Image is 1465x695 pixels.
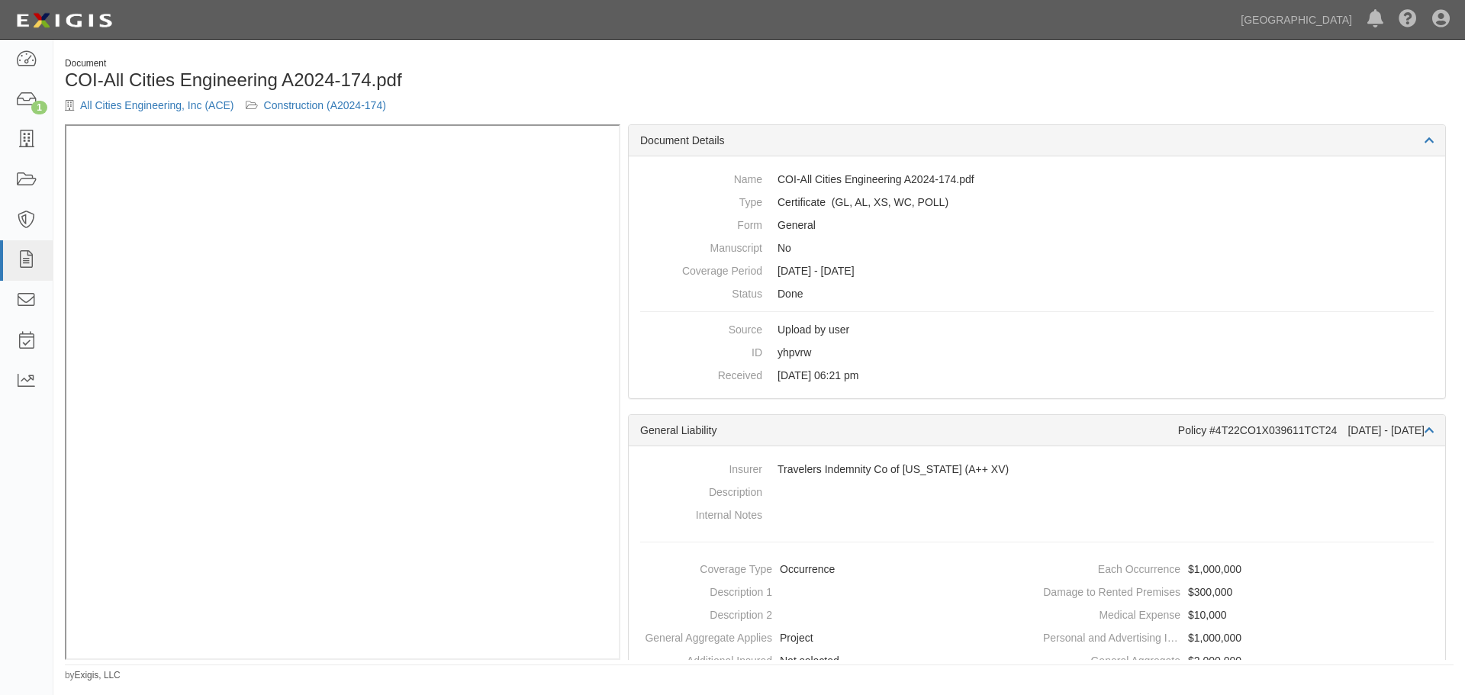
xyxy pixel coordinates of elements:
dt: Received [640,364,762,383]
dd: Occurrence [635,558,1031,581]
dt: Type [640,191,762,210]
div: Document Details [629,125,1445,156]
dt: Medical Expense [1043,603,1180,623]
dd: Upload by user [640,318,1434,341]
dt: Coverage Period [640,259,762,278]
div: General Liability [640,423,1178,438]
dt: ID [640,341,762,360]
dt: Each Occurrence [1043,558,1180,577]
dd: $1,000,000 [1043,626,1439,649]
dt: Description [640,481,762,500]
dd: $300,000 [1043,581,1439,603]
dt: Internal Notes [640,504,762,523]
a: Exigis, LLC [75,670,121,681]
dd: $1,000,000 [1043,558,1439,581]
dd: General Liability Auto Liability Excess/Umbrella Liability Workers Compensation/Employers Liabili... [640,191,1434,214]
h1: COI-All Cities Engineering A2024-174.pdf [65,70,748,90]
dd: Not selected [635,649,1031,672]
dd: yhpvrw [640,341,1434,364]
dt: General Aggregate Applies [635,626,772,645]
dd: Done [640,282,1434,305]
dd: [DATE] - [DATE] [640,259,1434,282]
div: Policy #4T22CO1X039611TCT24 [DATE] - [DATE] [1178,423,1434,438]
small: by [65,669,121,682]
dd: General [640,214,1434,236]
dt: Status [640,282,762,301]
dt: Description 2 [635,603,772,623]
dt: Form [640,214,762,233]
dt: Description 1 [635,581,772,600]
dt: Damage to Rented Premises [1043,581,1180,600]
a: [GEOGRAPHIC_DATA] [1233,5,1360,35]
dd: Project [635,626,1031,649]
dd: [DATE] 06:21 pm [640,364,1434,387]
div: 1 [31,101,47,114]
dt: General Aggregate [1043,649,1180,668]
dt: Insurer [640,458,762,477]
dt: Additional Insured [635,649,772,668]
i: Help Center - Complianz [1399,11,1417,29]
div: Document [65,57,748,70]
a: Construction (A2024-174) [264,99,386,111]
dd: No [640,236,1434,259]
dd: $2,000,000 [1043,649,1439,672]
dt: Source [640,318,762,337]
dt: Manuscript [640,236,762,256]
dt: Coverage Type [635,558,772,577]
dd: COI-All Cities Engineering A2024-174.pdf [640,168,1434,191]
dt: Personal and Advertising Injury [1043,626,1180,645]
a: All Cities Engineering, Inc (ACE) [80,99,234,111]
dt: Name [640,168,762,187]
img: logo-5460c22ac91f19d4615b14bd174203de0afe785f0fc80cf4dbbc73dc1793850b.png [11,7,117,34]
dd: Travelers Indemnity Co of [US_STATE] (A++ XV) [640,458,1434,481]
dd: $10,000 [1043,603,1439,626]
